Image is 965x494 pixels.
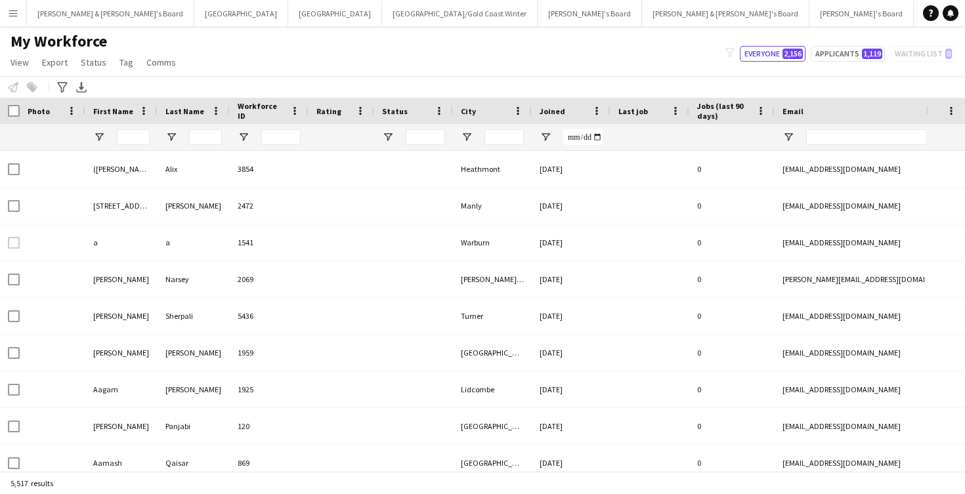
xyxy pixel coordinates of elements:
[117,129,150,145] input: First Name Filter Input
[114,54,139,71] a: Tag
[230,188,309,224] div: 2472
[618,106,648,116] span: Last job
[27,1,194,26] button: [PERSON_NAME] & [PERSON_NAME]'s Board
[158,408,230,444] div: Panjabi
[28,106,50,116] span: Photo
[532,188,611,224] div: [DATE]
[538,1,642,26] button: [PERSON_NAME]'s Board
[194,1,288,26] button: [GEOGRAPHIC_DATA]
[689,188,775,224] div: 0
[119,56,133,68] span: Tag
[141,54,181,71] a: Comms
[238,101,285,121] span: Workforce ID
[158,224,230,260] div: a
[811,46,885,62] button: Applicants1,119
[697,101,751,121] span: Jobs (last 90 days)
[532,261,611,297] div: [DATE]
[689,261,775,297] div: 0
[532,445,611,481] div: [DATE]
[158,335,230,371] div: [PERSON_NAME]
[158,298,230,334] div: Sherpali
[689,298,775,334] div: 0
[165,131,177,143] button: Open Filter Menu
[642,1,809,26] button: [PERSON_NAME] & [PERSON_NAME]'s Board
[862,49,882,59] span: 1,119
[453,151,532,187] div: Heathmont
[81,56,106,68] span: Status
[85,261,158,297] div: [PERSON_NAME]
[689,224,775,260] div: 0
[453,335,532,371] div: [GEOGRAPHIC_DATA]
[540,131,551,143] button: Open Filter Menu
[689,408,775,444] div: 0
[689,371,775,407] div: 0
[230,224,309,260] div: 1541
[93,106,133,116] span: First Name
[453,298,532,334] div: Turner
[230,335,309,371] div: 1959
[532,151,611,187] div: [DATE]
[484,129,524,145] input: City Filter Input
[230,371,309,407] div: 1925
[85,298,158,334] div: [PERSON_NAME]
[85,445,158,481] div: Aamash
[158,445,230,481] div: Qaisar
[85,371,158,407] div: Aagam
[37,54,73,71] a: Export
[453,261,532,297] div: [PERSON_NAME][GEOGRAPHIC_DATA]
[85,335,158,371] div: [PERSON_NAME]
[189,129,222,145] input: Last Name Filter Input
[461,106,476,116] span: City
[453,371,532,407] div: Lidcombe
[8,237,20,249] input: Row Selection is disabled for this row (unchecked)
[540,106,565,116] span: Joined
[230,151,309,187] div: 3854
[11,56,29,68] span: View
[11,31,107,51] span: My Workforce
[5,54,34,71] a: View
[158,261,230,297] div: Narsey
[85,188,158,224] div: [STREET_ADDRESS]
[689,151,775,187] div: 0
[783,106,804,116] span: Email
[230,298,309,334] div: 5436
[42,56,68,68] span: Export
[85,408,158,444] div: [PERSON_NAME]
[563,129,603,145] input: Joined Filter Input
[406,129,445,145] input: Status Filter Input
[532,371,611,407] div: [DATE]
[165,106,204,116] span: Last Name
[532,408,611,444] div: [DATE]
[689,335,775,371] div: 0
[809,1,914,26] button: [PERSON_NAME]'s Board
[453,188,532,224] div: Manly
[382,1,538,26] button: [GEOGRAPHIC_DATA]/Gold Coast Winter
[740,46,805,62] button: Everyone2,156
[74,79,89,95] app-action-btn: Export XLSX
[783,131,794,143] button: Open Filter Menu
[453,224,532,260] div: Warburn
[158,188,230,224] div: [PERSON_NAME]
[230,408,309,444] div: 120
[85,151,158,187] div: ([PERSON_NAME]) [PERSON_NAME]
[158,151,230,187] div: Alix
[382,131,394,143] button: Open Filter Menu
[230,445,309,481] div: 869
[382,106,408,116] span: Status
[261,129,301,145] input: Workforce ID Filter Input
[453,445,532,481] div: [GEOGRAPHIC_DATA]
[783,49,803,59] span: 2,156
[230,261,309,297] div: 2069
[532,335,611,371] div: [DATE]
[461,131,473,143] button: Open Filter Menu
[75,54,112,71] a: Status
[453,408,532,444] div: [GEOGRAPHIC_DATA]
[532,224,611,260] div: [DATE]
[158,371,230,407] div: [PERSON_NAME]
[54,79,70,95] app-action-btn: Advanced filters
[85,224,158,260] div: a
[316,106,341,116] span: Rating
[532,298,611,334] div: [DATE]
[689,445,775,481] div: 0
[146,56,176,68] span: Comms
